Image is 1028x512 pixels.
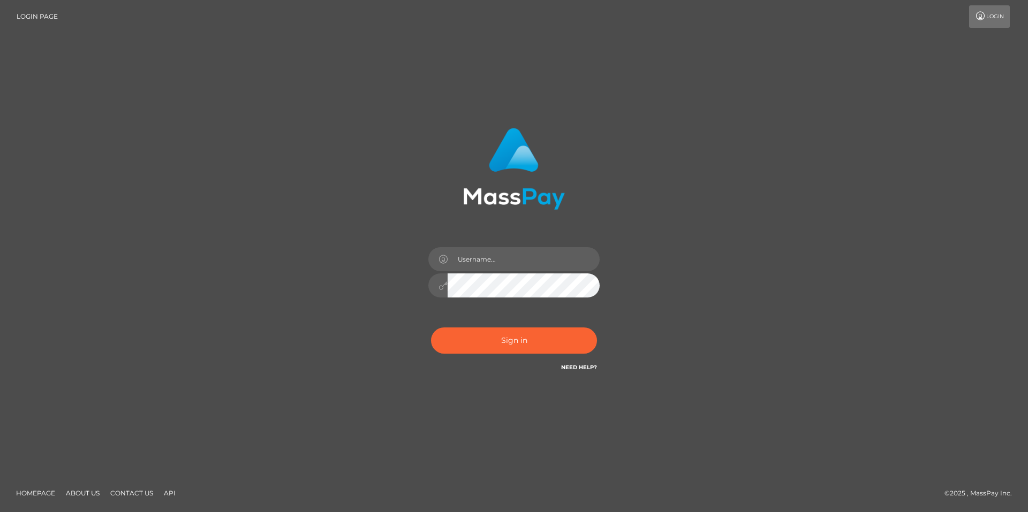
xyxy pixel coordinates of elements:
a: Contact Us [106,485,157,501]
button: Sign in [431,327,597,354]
img: MassPay Login [463,128,565,210]
a: API [160,485,180,501]
a: Need Help? [561,364,597,371]
a: Homepage [12,485,59,501]
a: About Us [62,485,104,501]
input: Username... [448,247,600,271]
div: © 2025 , MassPay Inc. [944,487,1020,499]
a: Login Page [17,5,58,28]
a: Login [969,5,1010,28]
